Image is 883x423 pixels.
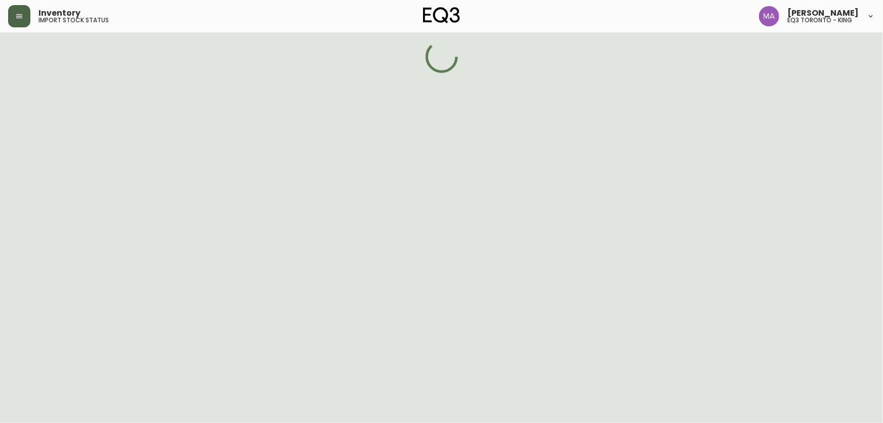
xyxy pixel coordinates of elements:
span: [PERSON_NAME] [787,9,859,17]
h5: import stock status [38,17,109,23]
h5: eq3 toronto - king [787,17,852,23]
span: Inventory [38,9,80,17]
img: 4f0989f25cbf85e7eb2537583095d61e [759,6,779,26]
img: logo [423,7,460,23]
